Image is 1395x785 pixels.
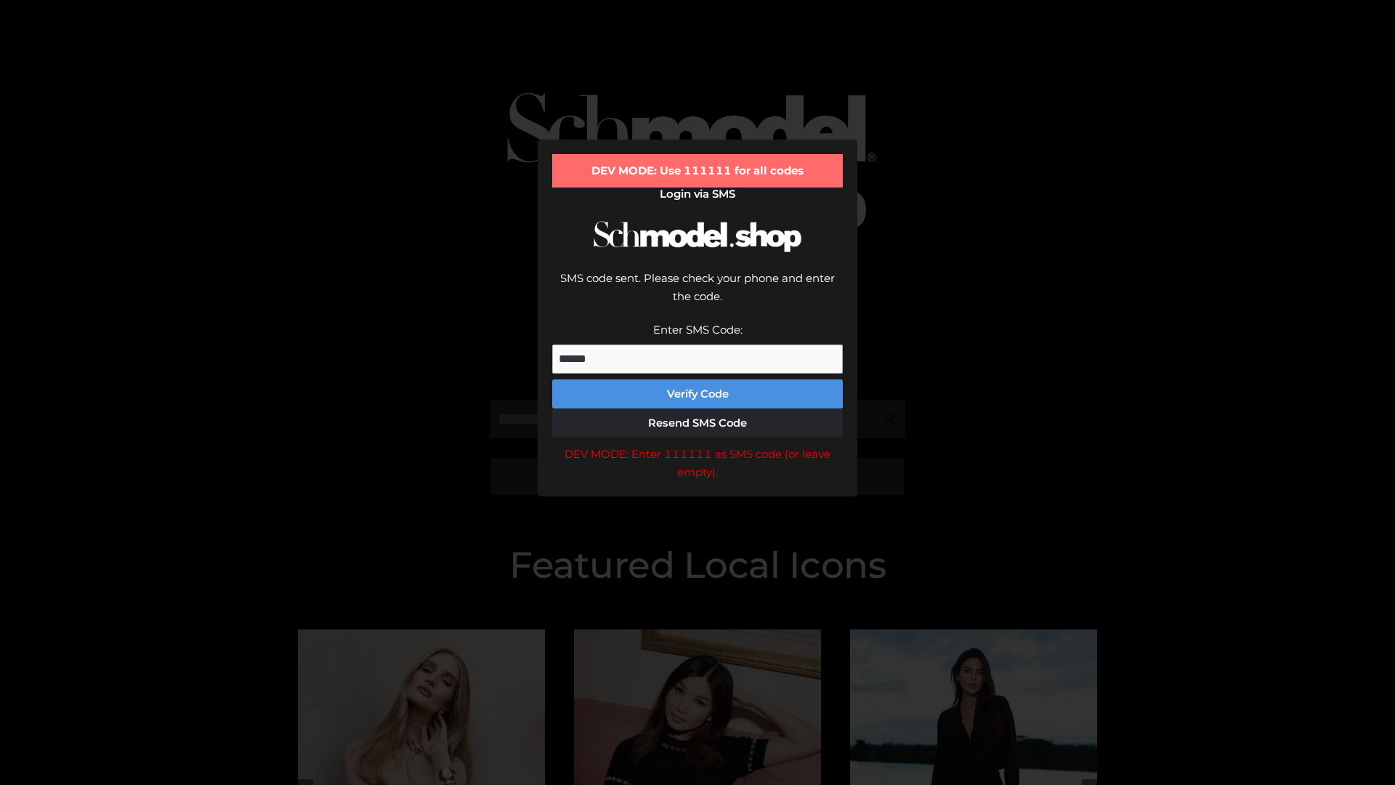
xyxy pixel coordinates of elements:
button: Verify Code [552,379,843,408]
button: Resend SMS Code [552,408,843,438]
label: Enter SMS Code: [653,323,743,337]
h2: Login via SMS [552,188,843,201]
div: SMS code sent. Please check your phone and enter the code. [552,269,843,321]
div: DEV MODE: Use 111111 for all codes [552,154,843,188]
img: Schmodel Logo [589,208,806,265]
div: DEV MODE: Enter 111111 as SMS code (or leave empty). [552,445,843,482]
